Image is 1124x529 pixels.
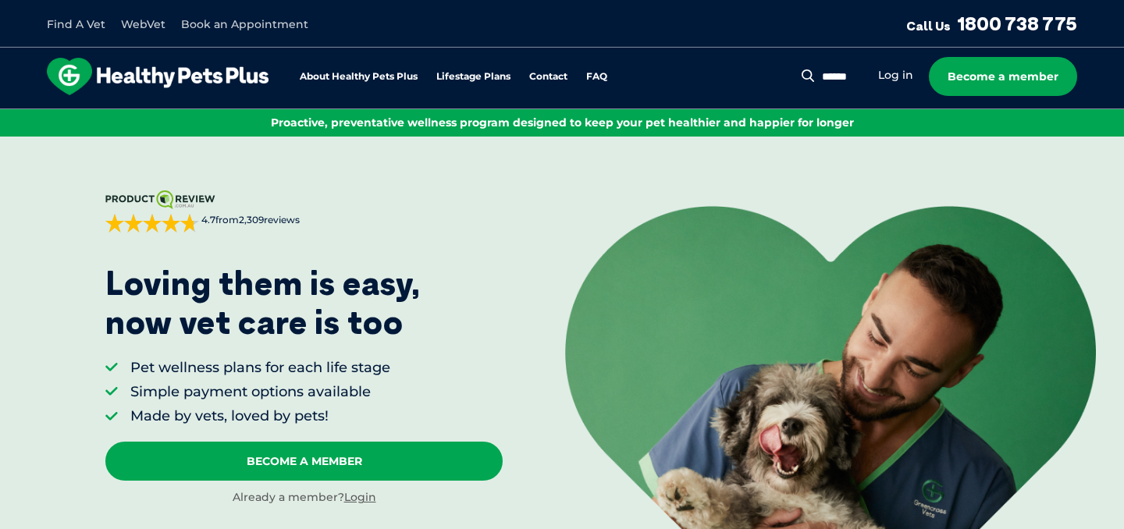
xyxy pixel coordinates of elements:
[344,490,376,504] a: Login
[199,214,300,227] span: from
[436,72,510,82] a: Lifestage Plans
[300,72,418,82] a: About Healthy Pets Plus
[181,17,308,31] a: Book an Appointment
[47,58,269,95] img: hpp-logo
[47,17,105,31] a: Find A Vet
[239,214,300,225] span: 2,309 reviews
[271,115,854,130] span: Proactive, preventative wellness program designed to keep your pet healthier and happier for longer
[130,358,390,378] li: Pet wellness plans for each life stage
[906,12,1077,35] a: Call Us1800 738 775
[105,442,503,481] a: Become A Member
[105,490,503,506] div: Already a member?
[929,57,1077,96] a: Become a member
[130,407,390,426] li: Made by vets, loved by pets!
[906,18,951,34] span: Call Us
[105,214,199,233] div: 4.7 out of 5 stars
[529,72,567,82] a: Contact
[201,214,215,225] strong: 4.7
[799,68,818,83] button: Search
[105,190,503,233] a: 4.7from2,309reviews
[105,264,421,343] p: Loving them is easy, now vet care is too
[121,17,165,31] a: WebVet
[878,68,913,83] a: Log in
[130,382,390,402] li: Simple payment options available
[586,72,607,82] a: FAQ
